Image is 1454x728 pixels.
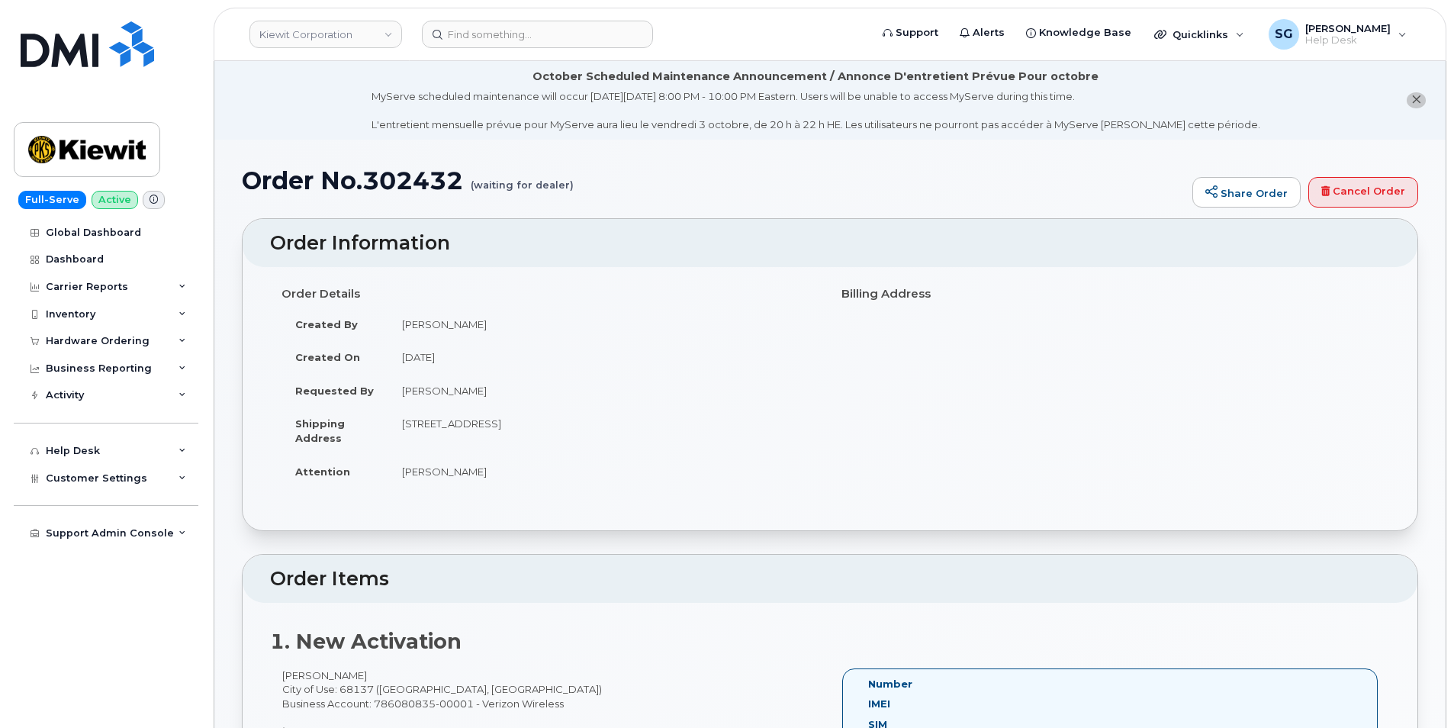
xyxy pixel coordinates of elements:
[532,69,1099,85] div: October Scheduled Maintenance Announcement / Annonce D'entretient Prévue Pour octobre
[295,351,360,363] strong: Created On
[868,697,890,711] label: IMEI
[388,455,819,488] td: [PERSON_NAME]
[270,233,1390,254] h2: Order Information
[295,385,374,397] strong: Requested By
[1308,177,1418,208] a: Cancel Order
[295,417,345,444] strong: Shipping Address
[841,288,1378,301] h4: Billing Address
[1407,92,1426,108] button: close notification
[242,167,1185,194] h1: Order No.302432
[388,308,819,341] td: [PERSON_NAME]
[270,569,1390,590] h2: Order Items
[372,89,1260,132] div: MyServe scheduled maintenance will occur [DATE][DATE] 8:00 PM - 10:00 PM Eastern. Users will be u...
[388,340,819,374] td: [DATE]
[388,374,819,407] td: [PERSON_NAME]
[1388,662,1443,717] iframe: Messenger Launcher
[281,288,819,301] h4: Order Details
[270,629,462,654] strong: 1. New Activation
[471,167,574,191] small: (waiting for dealer)
[295,318,358,330] strong: Created By
[868,677,912,691] label: Number
[295,465,350,478] strong: Attention
[1192,177,1301,208] a: Share Order
[388,407,819,454] td: [STREET_ADDRESS]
